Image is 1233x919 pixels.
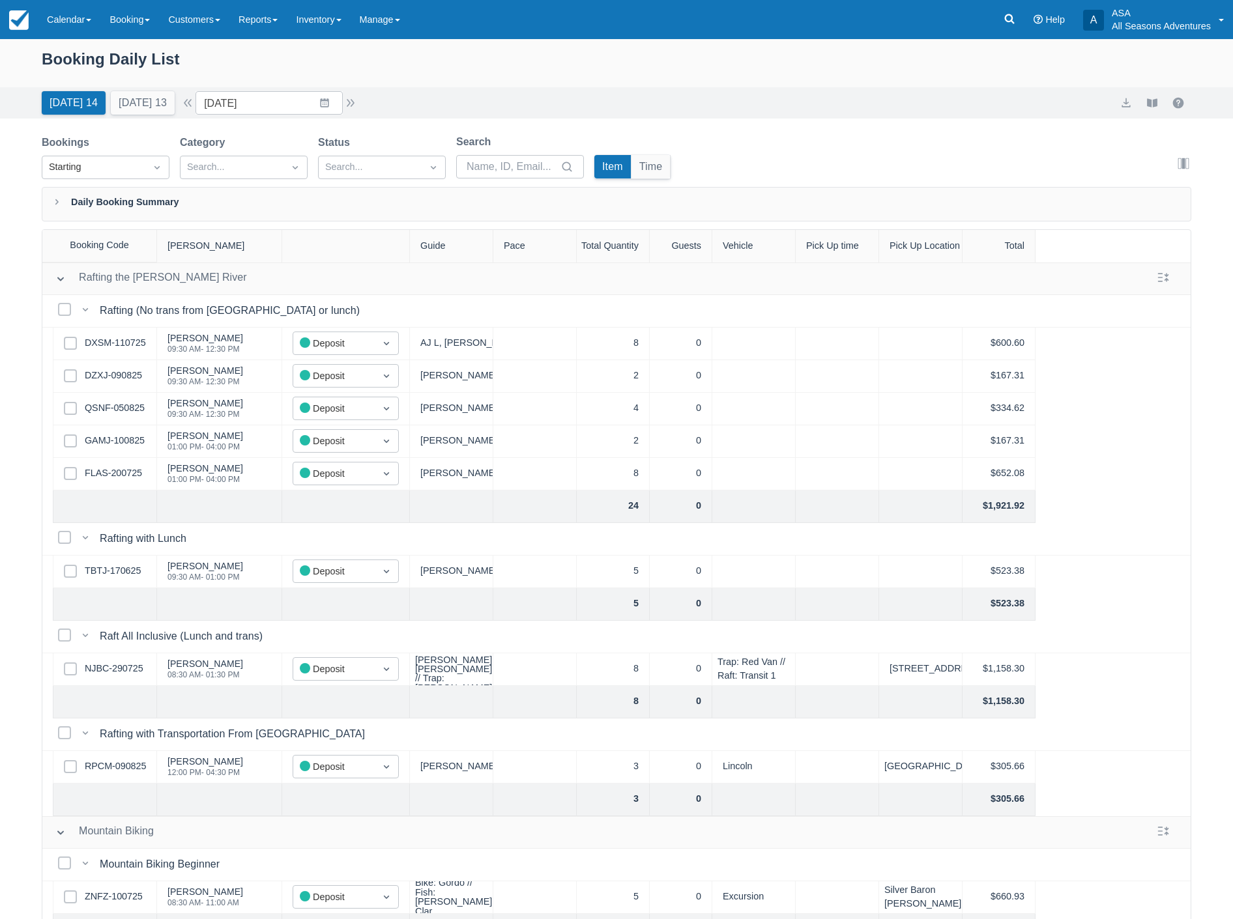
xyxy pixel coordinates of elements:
div: 24 [577,490,650,523]
div: Bike: [PERSON_NAME], [PERSON_NAME] // Trap: [PERSON_NAME] [415,645,495,692]
span: Dropdown icon [380,760,393,773]
label: Status [318,135,355,150]
div: [PERSON_NAME] [167,333,243,343]
span: Dropdown icon [380,890,393,903]
div: Booking Daily List [42,47,1191,85]
div: $523.38 [963,588,1036,621]
img: checkfront-main-nav-mini-logo.png [9,10,29,30]
div: 5 [577,556,650,588]
span: Help [1045,14,1065,25]
div: Total Quantity [577,230,650,262]
div: Excursion [712,881,796,914]
p: All Seasons Adventures [1112,20,1211,33]
span: Dropdown icon [427,161,440,174]
div: $334.62 [963,393,1036,425]
div: 08:30 AM - 01:30 PM [167,671,243,679]
div: Rafting with Transportation From [GEOGRAPHIC_DATA] [100,726,370,742]
div: 0 [650,751,712,784]
div: Deposit [300,564,368,579]
button: Item [594,155,631,178]
span: Dropdown icon [380,662,393,675]
div: [PERSON_NAME] [167,464,243,473]
p: ASA [1112,7,1211,20]
span: Dropdown icon [380,467,393,480]
div: Trap: Red Van // Raft: Transit 1 [712,653,796,686]
div: 12:00 PM - 04:30 PM [167,769,243,776]
label: Search [456,134,496,150]
div: 5 [577,881,650,914]
input: Name, ID, Email... [467,155,558,178]
div: Guests [650,230,712,262]
div: 3 [577,751,650,784]
div: 8 [577,653,650,686]
button: [DATE] 14 [42,91,106,115]
a: GAMJ-100825 [85,434,145,448]
div: 0 [650,328,712,360]
div: Deposit [300,369,368,384]
div: 5 [577,588,650,621]
a: RPCM-090825 [85,759,146,774]
div: [PERSON_NAME] [167,366,243,375]
div: 0 [650,556,712,588]
div: Raft All Inclusive (Lunch and trans) [100,629,268,644]
div: [GEOGRAPHIC_DATA] [879,751,963,784]
label: Bookings [42,135,94,150]
div: 0 [650,425,712,458]
div: [PERSON_NAME] [167,659,243,668]
div: 09:30 AM - 12:30 PM [167,410,243,418]
div: $1,921.92 [963,490,1036,523]
span: Dropdown icon [151,161,164,174]
span: Dropdown icon [380,434,393,447]
div: Pick Up time [796,230,879,262]
div: 09:30 AM - 12:30 PM [167,345,243,353]
input: Date [196,91,343,115]
div: 0 [650,490,712,523]
div: 0 [650,881,712,914]
div: $305.66 [963,751,1036,784]
div: 09:30 AM - 01:00 PM [167,573,243,581]
div: 8 [577,458,650,490]
div: Total [963,230,1036,262]
div: 8 [577,686,650,718]
div: 4 [577,393,650,425]
div: 2 [577,360,650,393]
div: Vehicle [712,230,796,262]
a: ZNFZ-100725 [85,890,143,904]
span: Dropdown icon [380,402,393,415]
a: DXSM-110725 [85,336,146,350]
button: Rafting the [PERSON_NAME] River [50,267,252,290]
div: 0 [650,360,712,393]
a: NJBC-290725 [85,662,143,676]
div: 01:00 PM - 04:00 PM [167,443,243,451]
div: AJ L, [PERSON_NAME] [410,328,493,360]
div: 08:30 AM - 11:00 AM [167,899,243,907]
div: 0 [650,588,712,621]
div: Pace [493,230,577,262]
div: Bike: Gordo // Fish: [PERSON_NAME], Clar [415,878,495,916]
button: Time [631,155,671,178]
div: Guide [410,230,493,262]
i: Help [1034,15,1043,24]
div: $652.08 [963,458,1036,490]
div: [PERSON_NAME] [410,751,493,784]
div: [PERSON_NAME] [410,393,493,425]
div: Rafting with Lunch [100,531,192,546]
div: Booking Code [42,230,157,262]
div: $167.31 [963,425,1036,458]
div: 0 [650,458,712,490]
div: Mountain Biking Beginner [100,856,225,872]
div: Deposit [300,466,368,481]
div: Deposit [300,890,368,905]
div: [PERSON_NAME] [167,399,243,408]
div: 0 [650,653,712,686]
div: [PERSON_NAME] [167,431,243,440]
div: [PERSON_NAME] [157,230,282,262]
div: [PERSON_NAME] [410,458,493,490]
div: 09:30 AM - 12:30 PM [167,378,243,386]
a: FLAS-200725 [85,466,142,481]
div: Pick Up Location [879,230,963,262]
a: TBTJ-170625 [85,564,141,578]
button: export [1118,95,1134,111]
div: [STREET_ADDRESS] [879,653,963,686]
div: $660.93 [963,881,1036,914]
